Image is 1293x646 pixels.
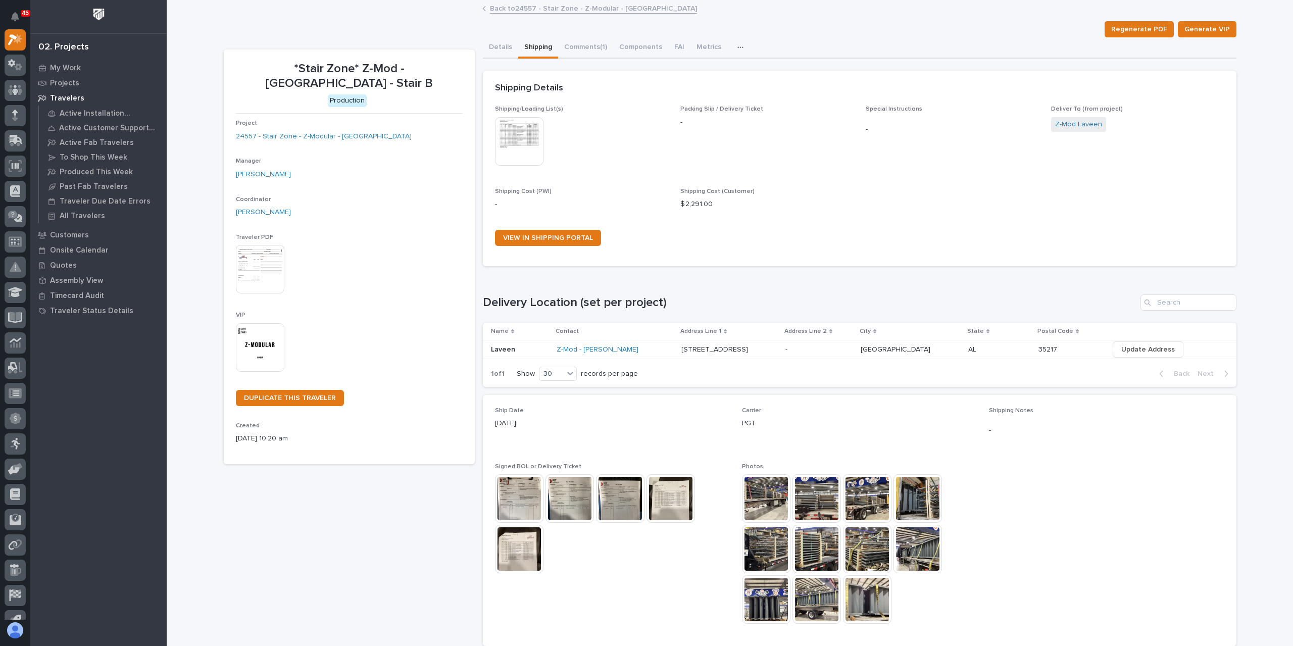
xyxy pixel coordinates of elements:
[495,418,730,429] p: [DATE]
[1193,369,1236,378] button: Next
[967,326,984,337] p: State
[38,42,89,53] div: 02. Projects
[39,150,167,164] a: To Shop This Week
[30,75,167,90] a: Projects
[1037,326,1073,337] p: Postal Code
[1140,294,1236,311] input: Search
[50,307,133,316] p: Traveler Status Details
[866,106,922,112] span: Special Instructions
[236,433,463,444] p: [DATE] 10:20 am
[50,291,104,301] p: Timecard Audit
[236,312,245,318] span: VIP
[60,168,133,177] p: Produced This Week
[1055,119,1102,130] a: Z-Mod Laveen
[236,131,412,142] a: 24557 - Stair Zone - Z-Modular - [GEOGRAPHIC_DATA]
[613,37,668,59] button: Components
[1184,23,1230,35] span: Generate VIP
[503,234,593,241] span: VIEW IN SHIPPING PORTAL
[1121,343,1175,356] span: Update Address
[680,117,854,128] p: -
[1113,341,1183,358] button: Update Address
[50,64,81,73] p: My Work
[690,37,727,59] button: Metrics
[989,408,1033,414] span: Shipping Notes
[39,165,167,179] a: Produced This Week
[495,408,524,414] span: Ship Date
[13,12,26,28] div: Notifications45
[39,106,167,120] a: Active Installation Travelers
[681,343,750,354] p: [STREET_ADDRESS]
[495,106,563,112] span: Shipping/Loading List(s)
[680,188,755,194] span: Shipping Cost (Customer)
[89,5,108,24] img: Workspace Logo
[680,106,763,112] span: Packing Slip / Delivery Ticket
[742,418,977,429] p: PGT
[495,230,601,246] a: VIEW IN SHIPPING PORTAL
[244,394,336,402] span: DUPLICATE THIS TRAVELER
[30,273,167,288] a: Assembly View
[22,10,29,17] p: 45
[861,343,932,354] p: [GEOGRAPHIC_DATA]
[30,60,167,75] a: My Work
[236,234,273,240] span: Traveler PDF
[236,158,261,164] span: Manager
[483,295,1136,310] h1: Delivery Location (set per project)
[1198,369,1220,378] span: Next
[50,246,109,255] p: Onsite Calendar
[556,326,579,337] p: Contact
[328,94,367,107] div: Production
[517,370,535,378] p: Show
[39,121,167,135] a: Active Customer Support Travelers
[968,343,978,354] p: AL
[50,261,77,270] p: Quotes
[866,124,1039,135] p: -
[581,370,638,378] p: records per page
[1178,21,1236,37] button: Generate VIP
[483,362,513,386] p: 1 of 1
[1038,343,1059,354] p: 35217
[50,79,79,88] p: Projects
[557,345,638,354] a: Z-Mod - [PERSON_NAME]
[60,109,159,118] p: Active Installation Travelers
[518,37,558,59] button: Shipping
[60,212,105,221] p: All Travelers
[30,227,167,242] a: Customers
[30,303,167,318] a: Traveler Status Details
[236,196,271,203] span: Coordinator
[5,6,26,27] button: Notifications
[236,390,344,406] a: DUPLICATE THIS TRAVELER
[860,326,871,337] p: City
[30,258,167,273] a: Quotes
[30,242,167,258] a: Onsite Calendar
[490,2,697,14] a: Back to24557 - Stair Zone - Z-Modular - [GEOGRAPHIC_DATA]
[1051,106,1123,112] span: Deliver To (from project)
[236,169,291,180] a: [PERSON_NAME]
[495,464,581,470] span: Signed BOL or Delivery Ticket
[483,340,1236,359] tr: LaveenLaveen Z-Mod - [PERSON_NAME] [STREET_ADDRESS][STREET_ADDRESS] -- [GEOGRAPHIC_DATA][GEOGRAPH...
[742,408,761,414] span: Carrier
[50,94,84,103] p: Travelers
[236,120,257,126] span: Project
[50,276,103,285] p: Assembly View
[60,182,128,191] p: Past Fab Travelers
[1105,21,1174,37] button: Regenerate PDF
[5,620,26,641] button: users-avatar
[491,326,509,337] p: Name
[30,90,167,106] a: Travelers
[539,369,564,379] div: 30
[784,326,827,337] p: Address Line 2
[680,199,854,210] p: $ 2,291.00
[60,153,127,162] p: To Shop This Week
[1168,369,1189,378] span: Back
[30,288,167,303] a: Timecard Audit
[60,197,151,206] p: Traveler Due Date Errors
[680,326,721,337] p: Address Line 1
[60,138,134,147] p: Active Fab Travelers
[495,83,563,94] h2: Shipping Details
[491,343,517,354] p: Laveen
[39,135,167,150] a: Active Fab Travelers
[39,209,167,223] a: All Travelers
[495,188,552,194] span: Shipping Cost (PWI)
[59,124,159,133] p: Active Customer Support Travelers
